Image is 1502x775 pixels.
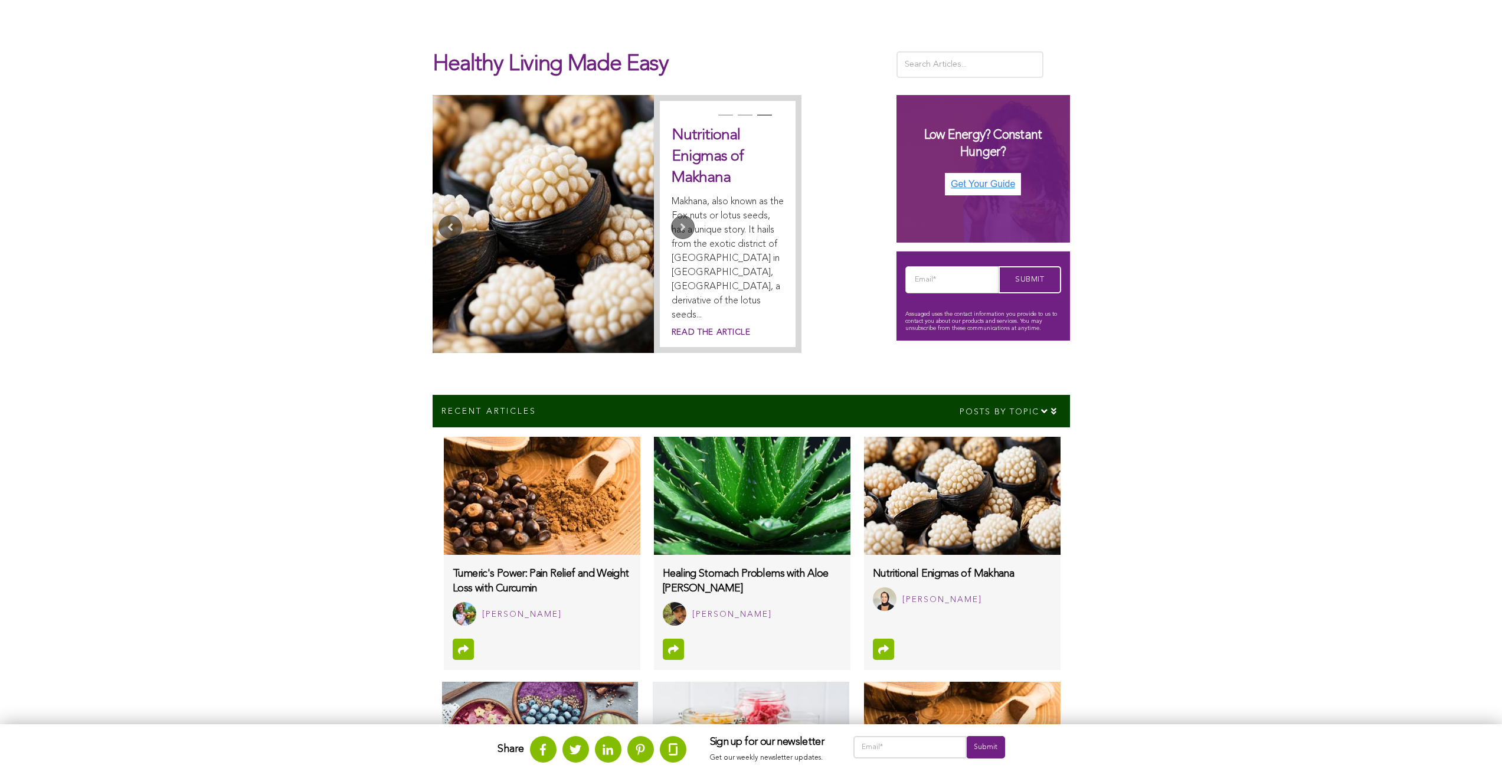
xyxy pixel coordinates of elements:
[444,437,640,555] img: tumerics-power-pain-relief-and-weight-loss-with-curcumin
[710,736,830,749] h3: Sign up for our newsletter
[873,567,1051,581] h3: Nutritional Enigmas of Makhana
[902,593,982,607] div: [PERSON_NAME]
[692,607,772,622] div: [PERSON_NAME]
[671,215,695,239] button: Next
[864,555,1060,620] a: Nutritional Enigmas of Makhana Dr. Sana Mian [PERSON_NAME]
[482,607,562,622] div: [PERSON_NAME]
[672,326,751,339] a: Read the article
[999,266,1061,293] input: Submit
[1443,718,1502,775] iframe: Chat Widget
[710,751,830,764] p: Get our weekly newsletter updates.
[967,736,1004,758] input: Submit
[669,743,678,756] img: glassdoor.svg
[757,115,769,126] button: 3 of 3
[853,736,967,758] input: Email*
[738,115,750,126] button: 2 of 3
[908,127,1058,161] h3: Low Energy? Constant Hunger?
[439,215,462,239] button: Previous
[444,555,640,635] a: Tumeric's Power: Pain Relief and Weight Loss with Curcumin Rachel Thomas [PERSON_NAME]
[905,310,1061,332] p: Assuaged uses the contact information you provide to us to contact you about our products and ser...
[896,51,1044,78] input: Search Articles...
[672,195,784,322] p: Makhana, also known as the Fox nuts or lotus seeds, has a unique story. It hails from the exotic ...
[864,437,1060,555] img: makhanas-are-superfoods
[663,567,841,596] h3: Healing Stomach Problems with Aloe [PERSON_NAME]
[672,125,784,189] h2: Nutritional Enigmas of Makhana
[654,437,850,555] img: aloe-vera-benefits
[663,602,686,626] img: Jose Diaz
[453,602,476,626] img: Rachel Thomas
[453,567,631,596] h3: Tumeric's Power: Pain Relief and Weight Loss with Curcumin
[718,115,730,126] button: 1 of 3
[950,395,1070,427] div: Posts by topic
[873,587,896,611] img: Dr. Sana Mian
[433,51,879,89] h1: Healthy Living Made Easy
[905,266,999,293] input: Email*
[945,173,1021,195] img: Get Your Guide
[498,744,524,754] strong: Share
[441,406,536,417] p: Recent Articles
[654,555,850,635] a: Healing Stomach Problems with Aloe [PERSON_NAME] Jose Diaz [PERSON_NAME]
